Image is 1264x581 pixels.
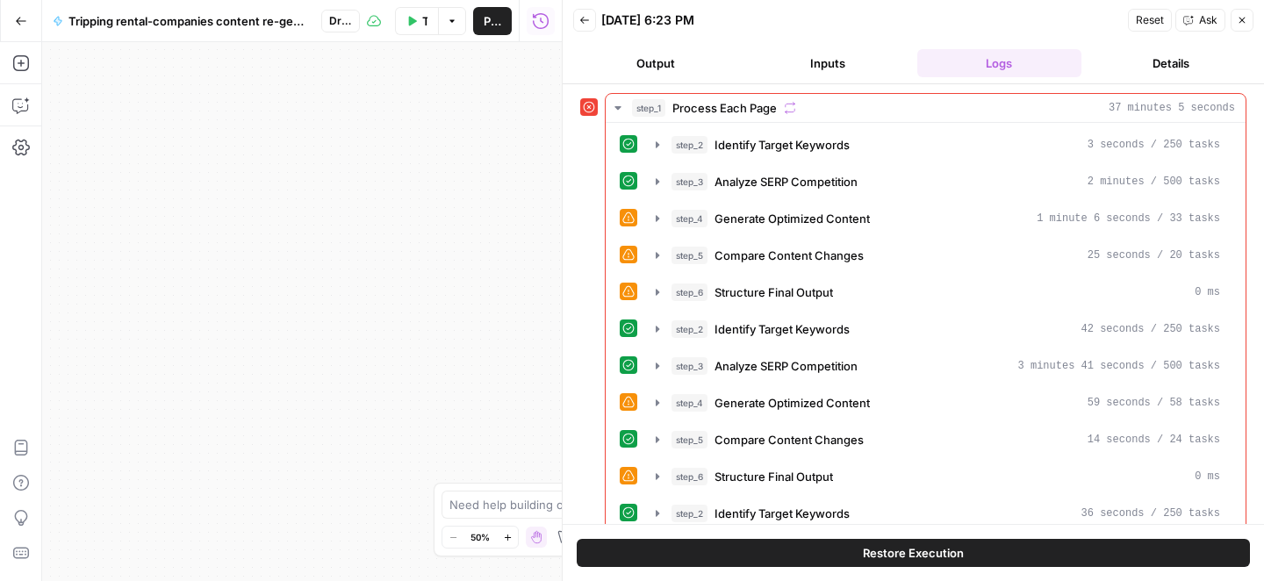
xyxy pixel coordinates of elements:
span: 0 ms [1195,469,1220,484]
button: 0 ms [645,278,1231,306]
span: Reset [1136,12,1164,28]
span: 42 seconds / 250 tasks [1081,321,1220,337]
span: step_4 [671,394,707,412]
span: step_6 [671,283,707,301]
span: 50% [470,530,490,544]
span: step_5 [671,247,707,264]
span: step_2 [671,320,707,338]
span: Identify Target Keywords [715,505,850,522]
span: Analyze SERP Competition [715,357,858,375]
button: Reset [1128,9,1172,32]
span: 37 minutes 5 seconds [1109,100,1235,116]
button: 3 seconds / 250 tasks [645,131,1231,159]
span: Compare Content Changes [715,247,864,264]
button: Details [1088,49,1253,77]
span: step_3 [671,173,707,190]
span: step_5 [671,431,707,448]
span: 36 seconds / 250 tasks [1081,506,1220,521]
span: 1 minute 6 seconds / 33 tasks [1037,211,1220,226]
span: 14 seconds / 24 tasks [1088,432,1220,448]
button: Output [573,49,738,77]
button: 2 minutes / 500 tasks [645,168,1231,196]
button: 14 seconds / 24 tasks [645,426,1231,454]
button: 42 seconds / 250 tasks [645,315,1231,343]
button: Test Workflow [395,7,438,35]
span: Draft [329,13,352,29]
button: Tripping rental-companies content re-generation [42,7,318,35]
span: step_4 [671,210,707,227]
button: 25 seconds / 20 tasks [645,241,1231,269]
span: Generate Optimized Content [715,210,870,227]
span: Ask [1199,12,1217,28]
button: 36 seconds / 250 tasks [645,499,1231,527]
span: 25 seconds / 20 tasks [1088,247,1220,263]
button: Logs [917,49,1082,77]
button: Restore Execution [577,539,1250,567]
span: 59 seconds / 58 tasks [1088,395,1220,411]
span: Publish [484,12,501,30]
span: 3 minutes 41 seconds / 500 tasks [1018,358,1220,374]
span: 3 seconds / 250 tasks [1088,137,1220,153]
span: step_2 [671,505,707,522]
span: Structure Final Output [715,283,833,301]
span: 0 ms [1195,284,1220,300]
span: Structure Final Output [715,468,833,485]
span: 2 minutes / 500 tasks [1088,174,1220,190]
span: step_1 [632,99,665,117]
button: 3 minutes 41 seconds / 500 tasks [645,352,1231,380]
span: step_2 [671,136,707,154]
span: Restore Execution [863,544,964,562]
span: Identify Target Keywords [715,136,850,154]
span: Generate Optimized Content [715,394,870,412]
button: Inputs [745,49,910,77]
span: Process Each Page [672,99,777,117]
span: step_3 [671,357,707,375]
span: Test Workflow [422,12,427,30]
button: 1 minute 6 seconds / 33 tasks [645,204,1231,233]
span: Tripping rental-companies content re-generation [68,12,307,30]
button: Publish [473,7,512,35]
span: step_6 [671,468,707,485]
button: 37 minutes 5 seconds [606,94,1246,122]
button: Ask [1175,9,1225,32]
span: Analyze SERP Competition [715,173,858,190]
span: Compare Content Changes [715,431,864,448]
button: 0 ms [645,463,1231,491]
span: Identify Target Keywords [715,320,850,338]
button: 59 seconds / 58 tasks [645,389,1231,417]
